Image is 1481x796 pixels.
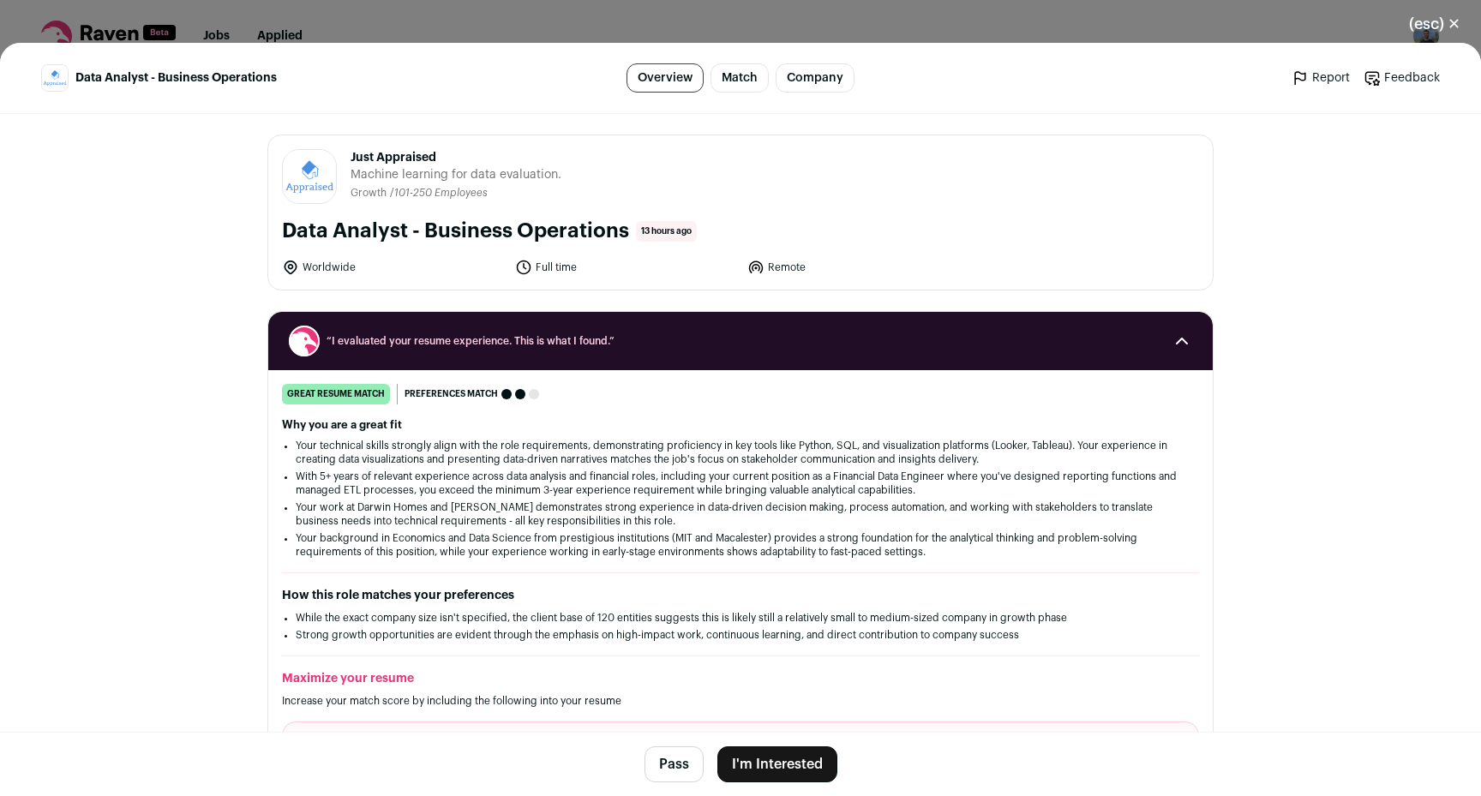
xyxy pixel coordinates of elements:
[711,63,769,93] a: Match
[351,149,561,166] span: Just Appraised
[351,187,390,200] li: Growth
[42,65,68,91] img: 8082c6cf78a703c59034b0d7273bcf071a1689f0cc333db67846c0dab5cf1ede.jpg
[282,218,629,245] h1: Data Analyst - Business Operations
[282,259,505,276] li: Worldwide
[296,531,1185,559] li: Your background in Economics and Data Science from prestigious institutions (MIT and Macalester) ...
[405,386,498,403] span: Preferences match
[747,259,970,276] li: Remote
[515,259,738,276] li: Full time
[75,69,277,87] span: Data Analyst - Business Operations
[636,221,697,242] span: 13 hours ago
[390,187,488,200] li: /
[776,63,854,93] a: Company
[282,384,390,404] div: great resume match
[1388,5,1481,43] button: Close modal
[327,334,1154,348] span: “I evaluated your resume experience. This is what I found.”
[296,470,1185,497] li: With 5+ years of relevant experience across data analysis and financial roles, including your cur...
[717,746,837,782] button: I'm Interested
[296,500,1185,528] li: Your work at Darwin Homes and [PERSON_NAME] demonstrates strong experience in data-driven decisio...
[296,611,1185,625] li: While the exact company size isn't specified, the client base of 120 entities suggests this is li...
[645,746,704,782] button: Pass
[627,63,704,93] a: Overview
[1292,69,1350,87] a: Report
[282,418,1199,432] h2: Why you are a great fit
[1364,69,1440,87] a: Feedback
[282,694,1199,708] p: Increase your match score by including the following into your resume
[394,188,488,198] span: 101-250 Employees
[296,628,1185,642] li: Strong growth opportunities are evident through the emphasis on high-impact work, continuous lear...
[296,439,1185,466] li: Your technical skills strongly align with the role requirements, demonstrating proficiency in key...
[282,670,1199,687] h2: Maximize your resume
[351,166,561,183] span: Machine learning for data evaluation.
[282,587,1199,604] h2: How this role matches your preferences
[283,150,336,203] img: 8082c6cf78a703c59034b0d7273bcf071a1689f0cc333db67846c0dab5cf1ede.jpg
